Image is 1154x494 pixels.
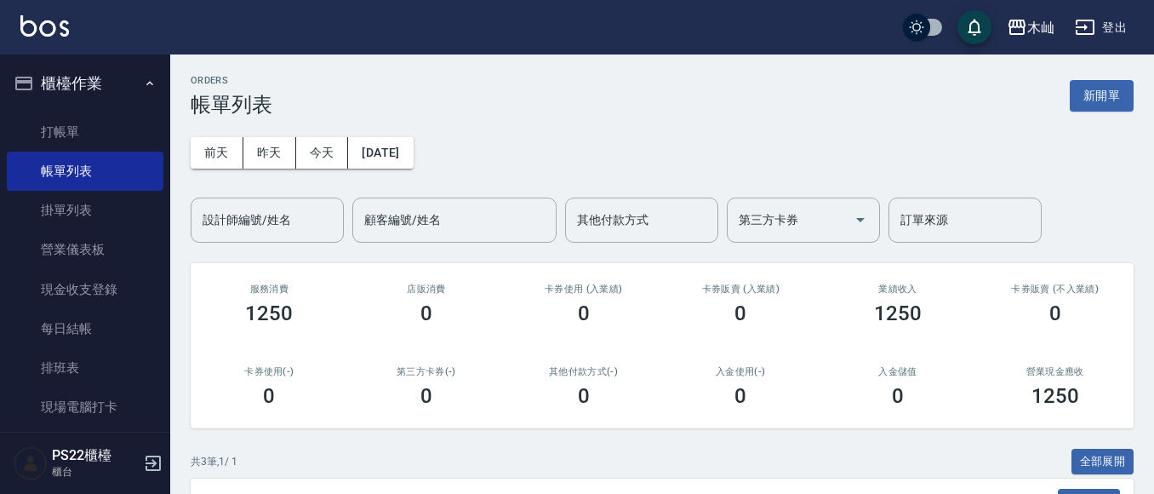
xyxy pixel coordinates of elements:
h2: 第三方卡券(-) [368,366,485,377]
h5: PS22櫃檯 [52,447,139,464]
h2: 營業現金應收 [997,366,1113,377]
button: 今天 [296,137,349,169]
h3: 0 [1049,302,1061,325]
button: 全部展開 [1071,449,1134,475]
h2: 入金儲值 [840,366,957,377]
button: 櫃檯作業 [7,61,163,106]
a: 排班表 [7,348,163,388]
a: 帳單列表 [7,152,163,191]
div: 木屾 [1027,17,1054,38]
h2: 業績收入 [840,284,957,295]
h3: 0 [420,302,432,325]
h2: 卡券販賣 (入業績) [683,284,799,295]
h2: 其他付款方式(-) [525,366,642,377]
a: 營業儀表板 [7,230,163,269]
button: 昨天 [243,137,296,169]
h3: 1250 [1031,384,1079,408]
h3: 0 [263,384,275,408]
h3: 0 [578,384,590,408]
h2: 卡券使用(-) [211,366,328,377]
a: 新開單 [1070,87,1134,103]
button: 前天 [191,137,243,169]
h2: 店販消費 [368,284,485,295]
button: 新開單 [1070,80,1134,112]
p: 共 3 筆, 1 / 1 [191,454,237,469]
img: Person [14,446,48,480]
p: 櫃台 [52,464,139,480]
h3: 帳單列表 [191,93,272,117]
h3: 1250 [874,302,922,325]
button: 登出 [1068,12,1134,43]
h3: 0 [892,384,904,408]
h3: 服務消費 [211,284,328,295]
h3: 0 [578,302,590,325]
button: 木屾 [1000,10,1061,45]
a: 掛單列表 [7,191,163,230]
img: Logo [20,15,69,37]
button: save [957,10,991,44]
a: 打帳單 [7,112,163,152]
h3: 1250 [245,302,293,325]
a: 每日結帳 [7,309,163,348]
h2: ORDERS [191,75,272,86]
h3: 0 [420,384,432,408]
h2: 卡券使用 (入業績) [525,284,642,295]
a: 現金收支登錄 [7,270,163,309]
h2: 卡券販賣 (不入業績) [997,284,1113,295]
h3: 0 [734,384,746,408]
h3: 0 [734,302,746,325]
button: [DATE] [348,137,413,169]
a: 現場電腦打卡 [7,388,163,427]
h2: 入金使用(-) [683,366,799,377]
button: Open [847,206,874,233]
